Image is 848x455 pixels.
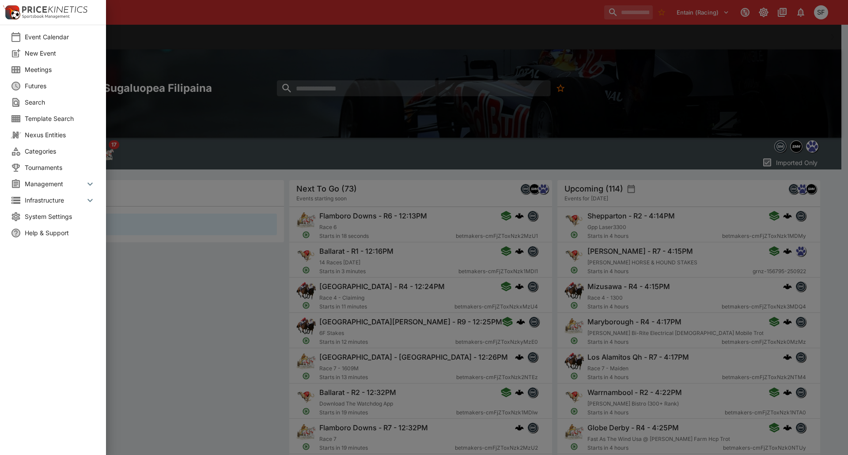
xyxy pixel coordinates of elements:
span: Meetings [25,65,95,74]
span: Infrastructure [25,196,85,205]
span: Search [25,98,95,107]
span: Template Search [25,114,95,123]
span: Tournaments [25,163,95,172]
span: Help & Support [25,228,95,237]
span: System Settings [25,212,95,221]
span: Nexus Entities [25,130,95,139]
span: Event Calendar [25,32,95,41]
span: Futures [25,81,95,90]
img: Sportsbook Management [22,15,70,19]
img: PriceKinetics [22,6,87,13]
span: Management [25,179,85,188]
img: PriceKinetics Logo [3,4,20,21]
span: New Event [25,49,95,58]
span: Categories [25,147,95,156]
